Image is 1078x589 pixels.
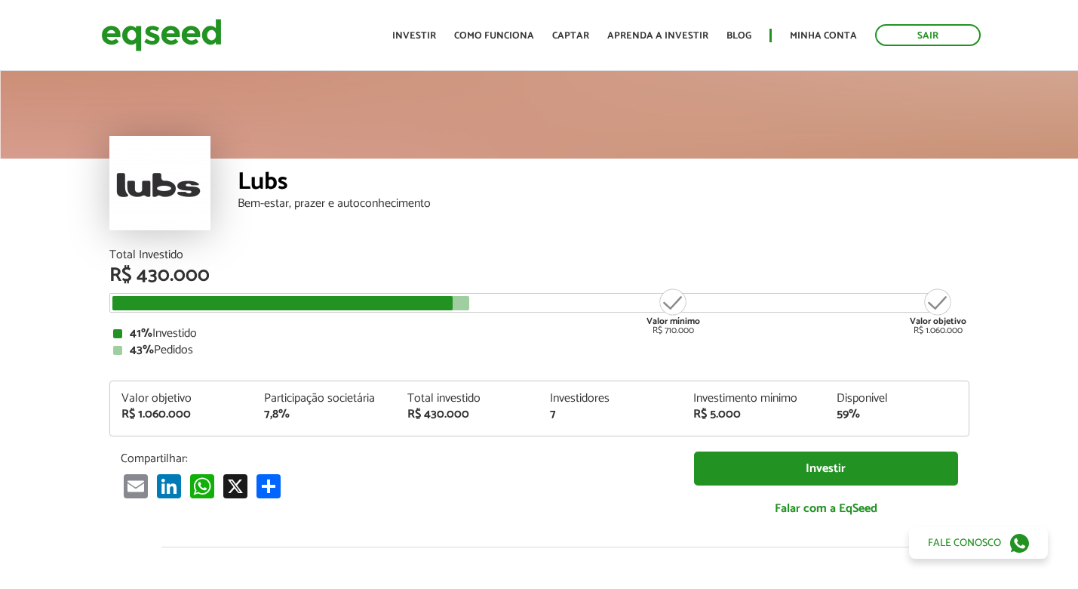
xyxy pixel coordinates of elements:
div: Disponível [837,393,957,405]
div: Bem-estar, prazer e autoconhecimento [238,198,969,210]
div: Investidores [550,393,671,405]
div: 7 [550,409,671,421]
strong: Valor objetivo [910,314,966,328]
a: X [220,473,250,498]
a: Falar com a EqSeed [694,493,958,524]
div: Total investido [407,393,528,405]
a: Investir [694,452,958,486]
div: R$ 430.000 [109,266,969,285]
div: Valor objetivo [121,393,242,405]
a: Fale conosco [909,527,1048,559]
a: Captar [552,31,589,41]
div: R$ 1.060.000 [910,287,966,335]
a: Compartilhar [253,473,284,498]
a: Como funciona [454,31,534,41]
a: LinkedIn [154,473,184,498]
strong: 41% [130,323,152,344]
a: WhatsApp [187,473,217,498]
div: Participação societária [264,393,385,405]
a: Sair [875,24,981,46]
strong: Valor mínimo [646,314,700,328]
a: Minha conta [790,31,857,41]
a: Aprenda a investir [607,31,708,41]
a: Email [121,473,151,498]
div: R$ 710.000 [645,287,702,335]
div: Total Investido [109,249,969,261]
div: Investimento mínimo [693,393,814,405]
img: EqSeed [101,15,222,55]
a: Investir [392,31,436,41]
div: Pedidos [113,344,966,356]
div: R$ 5.000 [693,409,814,421]
strong: 43% [130,340,154,360]
div: 59% [837,409,957,421]
p: Compartilhar: [121,452,671,466]
div: Investido [113,328,966,340]
div: Lubs [238,170,969,198]
a: Blog [726,31,751,41]
div: R$ 430.000 [407,409,528,421]
div: 7,8% [264,409,385,421]
div: R$ 1.060.000 [121,409,242,421]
